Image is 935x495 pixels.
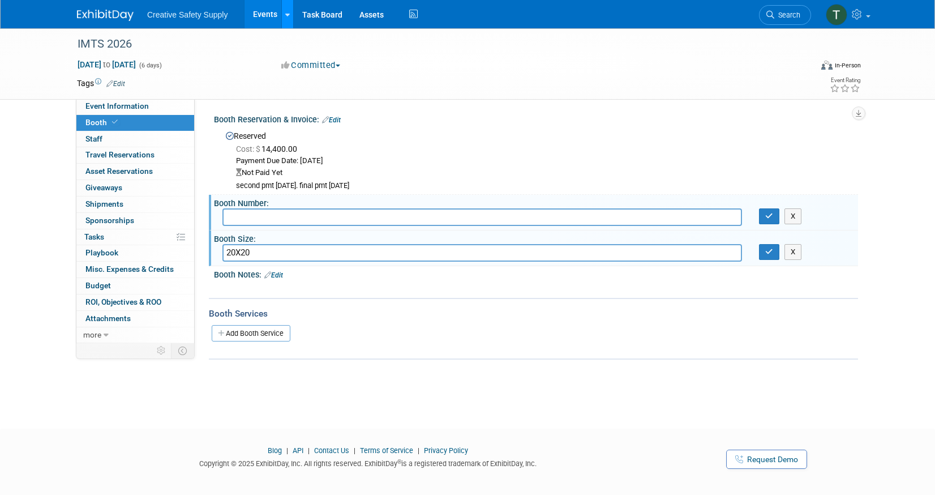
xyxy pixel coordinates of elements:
[77,456,659,469] div: Copyright © 2025 ExhibitDay, Inc. All rights reserved. ExhibitDay is a registered trademark of Ex...
[236,181,850,191] div: second pmt [DATE]. final pmt [DATE]
[293,446,303,455] a: API
[85,297,161,306] span: ROI, Objectives & ROO
[830,78,860,83] div: Event Rating
[101,60,112,69] span: to
[284,446,291,455] span: |
[264,271,283,279] a: Edit
[744,59,861,76] div: Event Format
[214,231,858,245] div: Booth Size:
[85,150,155,159] span: Travel Reservations
[85,101,149,110] span: Event Information
[222,127,850,191] div: Reserved
[351,446,358,455] span: |
[76,311,194,327] a: Attachments
[76,131,194,147] a: Staff
[726,450,807,469] a: Request Demo
[236,156,850,167] div: Payment Due Date: [DATE]
[76,164,194,180] a: Asset Reservations
[76,147,194,163] a: Travel Reservations
[360,446,413,455] a: Terms of Service
[415,446,422,455] span: |
[212,325,290,342] a: Add Booth Service
[76,327,194,343] a: more
[77,59,136,70] span: [DATE] [DATE]
[106,80,125,88] a: Edit
[84,232,104,241] span: Tasks
[784,244,802,260] button: X
[76,99,194,114] a: Event Information
[76,213,194,229] a: Sponsorships
[76,278,194,294] a: Budget
[76,245,194,261] a: Playbook
[138,62,162,69] span: (6 days)
[83,330,101,339] span: more
[76,262,194,278] a: Misc. Expenses & Credits
[85,167,153,176] span: Asset Reservations
[147,10,228,19] span: Creative Safety Supply
[236,168,850,178] div: Not Paid Yet
[268,446,282,455] a: Blog
[85,183,122,192] span: Giveaways
[314,446,349,455] a: Contact Us
[85,314,131,323] span: Attachments
[76,180,194,196] a: Giveaways
[277,59,345,71] button: Committed
[85,118,120,127] span: Booth
[77,78,125,89] td: Tags
[826,4,847,25] img: Thom Cheney
[152,343,171,358] td: Personalize Event Tab Strip
[76,295,194,310] a: ROI, Objectives & ROO
[171,343,195,358] td: Toggle Event Tabs
[424,446,468,455] a: Privacy Policy
[85,216,134,225] span: Sponsorships
[774,11,800,19] span: Search
[834,61,861,70] div: In-Person
[85,248,118,257] span: Playbook
[236,144,302,153] span: 14,400.00
[214,266,858,281] div: Booth Notes:
[784,208,802,224] button: X
[85,199,123,208] span: Shipments
[397,459,401,465] sup: ®
[305,446,312,455] span: |
[77,10,134,21] img: ExhibitDay
[76,197,194,212] a: Shipments
[209,308,858,320] div: Booth Services
[236,144,261,153] span: Cost: $
[322,116,341,124] a: Edit
[112,119,118,125] i: Booth reservation complete
[76,115,194,131] a: Booth
[76,229,194,245] a: Tasks
[85,134,102,143] span: Staff
[214,195,858,209] div: Booth Number:
[214,111,858,126] div: Booth Reservation & Invoice:
[821,61,833,70] img: Format-Inperson.png
[74,34,794,54] div: IMTS 2026
[759,5,811,25] a: Search
[85,281,111,290] span: Budget
[85,264,174,274] span: Misc. Expenses & Credits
